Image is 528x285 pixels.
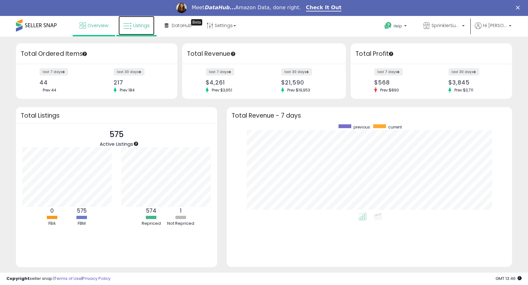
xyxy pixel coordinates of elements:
span: Prev: $3,651 [209,87,235,93]
span: current [388,124,402,130]
div: $3,845 [448,79,501,86]
label: last 7 days [39,68,68,76]
a: Help [379,17,413,37]
a: Overview [75,16,113,35]
label: last 7 days [206,68,234,76]
h3: Total Listings [21,113,212,118]
span: Help [394,23,402,29]
span: Hi [PERSON_NAME] [483,22,507,29]
span: Prev: $19,953 [284,87,313,93]
div: $21,590 [281,79,335,86]
div: Tooltip anchor [388,51,394,57]
h3: Total Revenue - 7 days [232,113,507,118]
div: FBA [38,221,67,227]
i: DataHub... [204,4,235,11]
div: Tooltip anchor [230,51,236,57]
img: Profile image for Georgie [176,3,187,13]
span: Overview [88,22,108,29]
strong: Copyright [6,275,30,281]
span: DataHub [172,22,192,29]
h3: Total Ordered Items [21,49,173,58]
a: Listings [118,16,154,35]
label: last 30 days [281,68,312,76]
a: Terms of Use [54,275,82,281]
span: Prev: 184 [117,87,138,93]
div: $568 [374,79,427,86]
span: 2025-09-8 13:46 GMT [496,275,522,281]
a: SprinklerSupplyStore [418,16,469,37]
div: Meet Amazon Data, done right. [192,4,301,11]
a: Settings [202,16,241,35]
label: last 30 days [114,68,145,76]
span: Prev: $3,711 [451,87,476,93]
div: Tooltip anchor [191,19,202,26]
a: Check It Out [306,4,342,11]
label: last 7 days [374,68,403,76]
h3: Total Profit [355,49,507,58]
span: Active Listings [100,141,133,147]
div: seller snap | | [6,276,111,282]
div: Tooltip anchor [133,141,139,147]
div: Not Repriced [167,221,195,227]
h3: Total Revenue [187,49,341,58]
div: Repriced [137,221,166,227]
div: Tooltip anchor [82,51,88,57]
div: FBM [68,221,96,227]
div: 44 [39,79,92,86]
b: 0 [50,207,54,215]
div: 217 [114,79,166,86]
i: Get Help [384,22,392,30]
span: Prev: 44 [39,87,60,93]
b: 575 [77,207,87,215]
span: previous [353,124,370,130]
b: 574 [146,207,156,215]
a: DataHub [160,16,196,35]
p: 575 [100,128,133,141]
span: Listings [133,22,150,29]
span: SprinklerSupplyStore [432,22,460,29]
a: Privacy Policy [82,275,111,281]
a: Hi [PERSON_NAME] [475,22,511,37]
label: last 30 days [448,68,479,76]
span: Prev: $890 [377,87,402,93]
div: Close [516,6,522,10]
div: $4,261 [206,79,259,86]
b: 1 [180,207,182,215]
